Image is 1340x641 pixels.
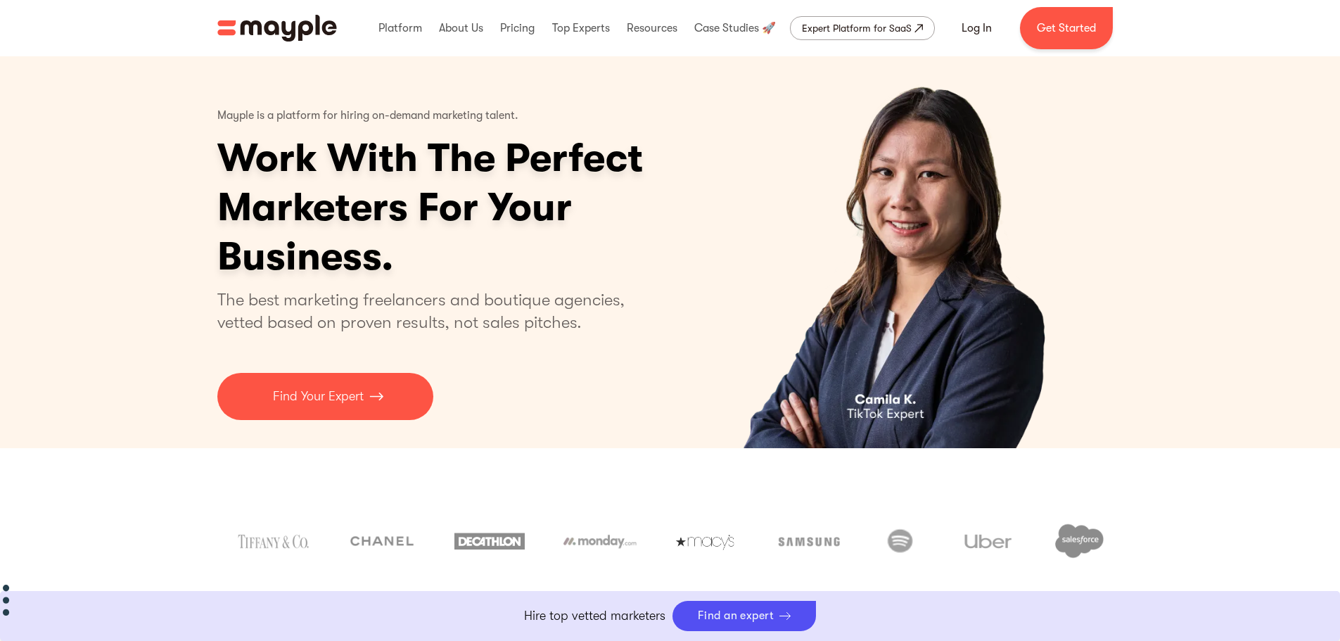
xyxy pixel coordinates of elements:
a: home [217,15,337,42]
div: Expert Platform for SaaS [802,20,912,37]
div: Top Experts [549,6,613,51]
p: The best marketing freelancers and boutique agencies, vetted based on proven results, not sales p... [217,288,642,334]
div: About Us [435,6,487,51]
img: Mayple logo [217,15,337,42]
a: Get Started [1020,7,1113,49]
div: Platform [375,6,426,51]
div: Pricing [497,6,538,51]
a: Expert Platform for SaaS [790,16,935,40]
p: Mayple is a platform for hiring on-demand marketing talent. [217,99,518,134]
h1: Work With The Perfect Marketers For Your Business. [217,134,752,281]
div: 2 of 4 [684,56,1123,448]
div: Resources [623,6,681,51]
div: carousel [684,56,1123,448]
p: Find Your Expert [273,387,364,406]
a: Find Your Expert [217,373,433,420]
a: Log In [945,11,1009,45]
